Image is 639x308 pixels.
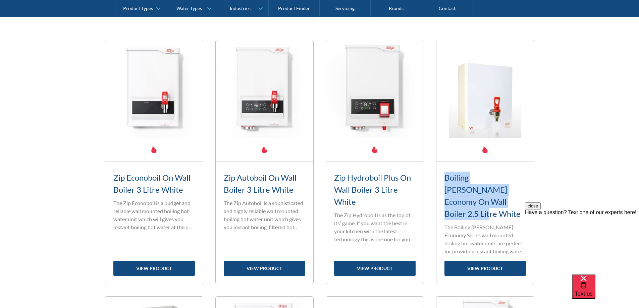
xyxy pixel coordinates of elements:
img: Zip Econoboil On Wall Boiler 3 Litre White [105,40,203,138]
div: Product Types [123,5,153,11]
a: view product [444,261,526,276]
h3: Boiling [PERSON_NAME] Economy On Wall Boiler 2.5 Litre White [444,172,526,220]
h3: Zip Econoboil On Wall Boiler 3 Litre White [113,172,195,196]
div: Water Types [176,5,202,11]
a: view product [113,261,195,276]
p: The Zip Econoboil is a budget and reliable wall mounted boiling hot water unit which will gives y... [113,199,195,231]
iframe: podium webchat widget prompt [525,202,639,283]
div: Industries [230,5,251,11]
a: view product [334,261,416,276]
p: The Zip Autoboil is a sophisticated and highly reliable wall mounted boiling hot water unit which... [224,199,305,231]
img: Boiling Billy Economy On Wall Boiler 2.5 Litre White [436,40,534,138]
a: view product [224,261,305,276]
p: The Zip Hydroboil is as the top of its' game. If you want the best in your kitchen with the lates... [334,211,416,243]
p: The Boiling [PERSON_NAME] Economy Series wall mounted boiling hot water units are perfect for pro... [444,223,526,255]
img: Zip Hydroboil Plus On Wall Boiler 3 Litre White [326,40,424,138]
img: Zip Autoboil On Wall Boiler 3 Litre White [216,40,313,138]
iframe: podium webchat widget bubble [572,274,639,308]
h3: Zip Hydroboil Plus On Wall Boiler 3 Litre White [334,172,416,208]
h3: Zip Autoboil On Wall Boiler 3 Litre White [224,172,305,196]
